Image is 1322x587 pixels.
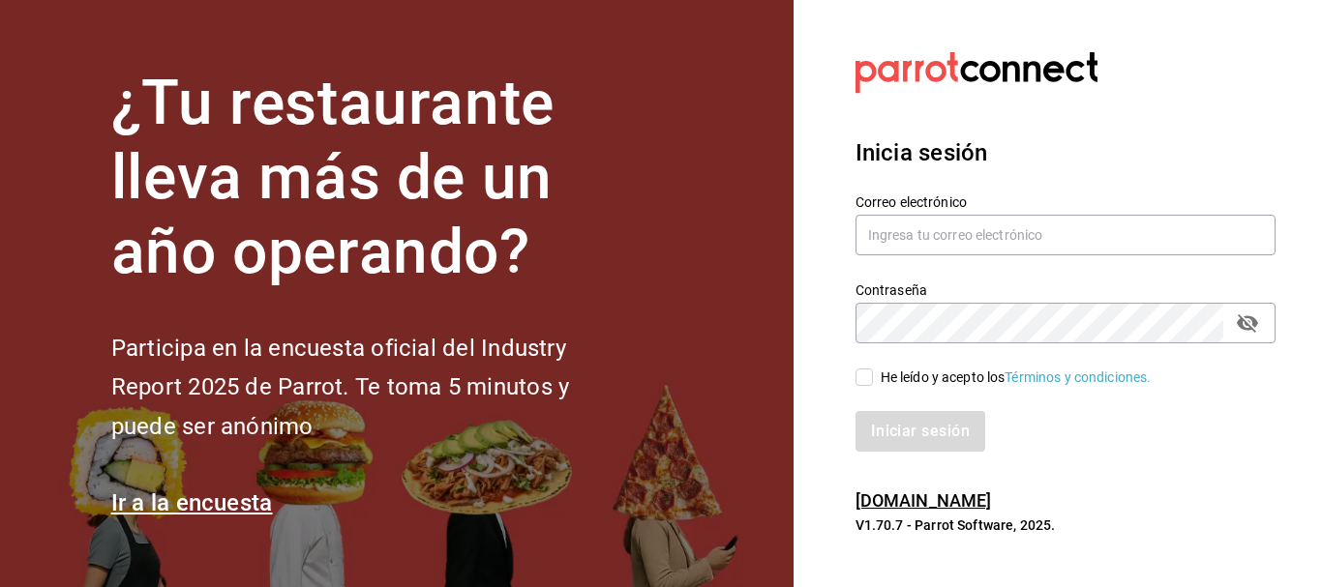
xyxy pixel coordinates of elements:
div: He leído y acepto los [881,367,1152,388]
button: passwordField [1231,307,1264,339]
h2: Participa en la encuesta oficial del Industry Report 2025 de Parrot. Te toma 5 minutos y puede se... [111,329,634,447]
p: V1.70.7 - Parrot Software, 2025. [856,515,1276,535]
input: Ingresa tu correo electrónico [856,215,1276,255]
label: Contraseña [856,283,1276,297]
a: Ir a la encuesta [111,489,273,516]
h3: Inicia sesión [856,135,1276,170]
a: Términos y condiciones. [1005,369,1151,385]
a: [DOMAIN_NAME] [856,490,992,511]
label: Correo electrónico [856,195,1276,209]
h1: ¿Tu restaurante lleva más de un año operando? [111,67,634,289]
